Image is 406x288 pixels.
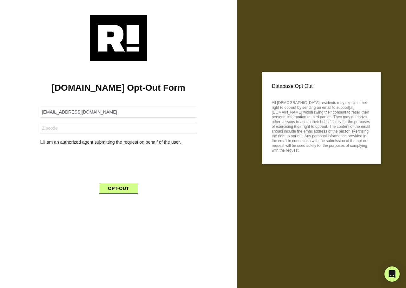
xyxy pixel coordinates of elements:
[40,107,197,118] input: Email Address
[35,139,201,146] div: I am an authorized agent submitting the request on behalf of the user.
[10,82,227,93] h1: [DOMAIN_NAME] Opt-Out Form
[272,82,371,91] p: Database Opt Out
[90,15,147,61] img: Retention.com
[384,266,400,282] div: Open Intercom Messenger
[70,151,167,175] iframe: reCAPTCHA
[40,123,197,134] input: Zipcode
[272,99,371,153] p: All [DEMOGRAPHIC_DATA] residents may exercise their right to opt-out by sending an email to suppo...
[99,183,138,194] button: OPT-OUT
